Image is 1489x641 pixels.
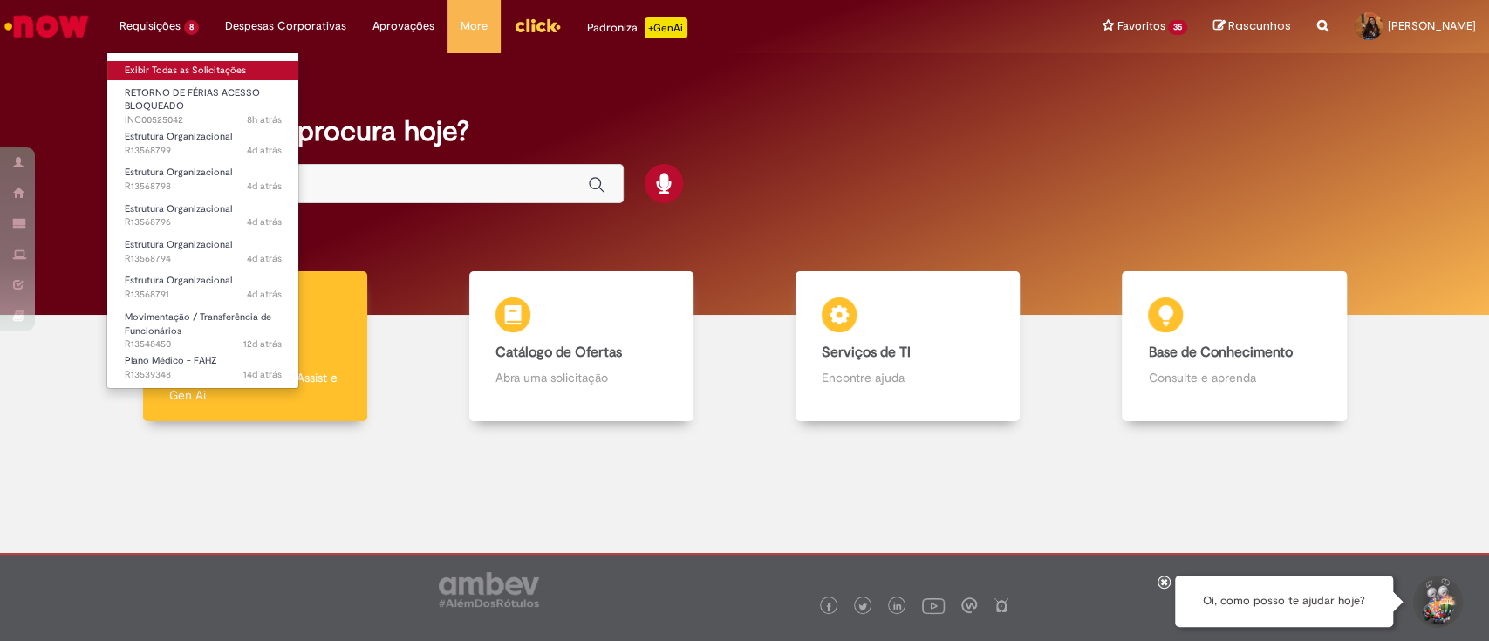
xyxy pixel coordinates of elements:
[125,238,232,251] span: Estrutura Organizacional
[107,200,299,232] a: Aberto R13568796 : Estrutura Organizacional
[140,116,1349,147] h2: O que você procura hoje?
[247,144,282,157] time: 25/09/2025 23:40:09
[858,603,867,611] img: logo_footer_twitter.png
[495,369,667,386] p: Abra uma solicitação
[125,215,282,229] span: R13568796
[107,127,299,160] a: Aberto R13568799 : Estrutura Organizacional
[247,113,282,126] time: 29/09/2025 10:44:03
[107,235,299,268] a: Aberto R13568794 : Estrutura Organizacional
[247,215,282,228] time: 25/09/2025 23:38:23
[247,288,282,301] span: 4d atrás
[125,310,271,338] span: Movimentação / Transferência de Funcionários
[418,271,744,422] a: Catálogo de Ofertas Abra uma solicitação
[125,86,260,113] span: RETORNO DE FÉRIAS ACESSO BLOQUEADO
[1175,576,1393,627] div: Oi, como posso te ajudar hoje?
[107,308,299,345] a: Aberto R13548450 : Movimentação / Transferência de Funcionários
[645,17,687,38] p: +GenAi
[107,271,299,303] a: Aberto R13568791 : Estrutura Organizacional
[994,597,1009,613] img: logo_footer_naosei.png
[107,351,299,384] a: Aberto R13539348 : Plano Médico - FAHZ
[922,594,945,617] img: logo_footer_youtube.png
[125,180,282,194] span: R13568798
[1071,271,1397,422] a: Base de Conhecimento Consulte e aprenda
[125,202,232,215] span: Estrutura Organizacional
[1168,20,1187,35] span: 35
[107,61,299,80] a: Exibir Todas as Solicitações
[125,288,282,302] span: R13568791
[1228,17,1291,34] span: Rascunhos
[587,17,687,38] div: Padroniza
[461,17,488,35] span: More
[125,166,232,179] span: Estrutura Organizacional
[745,271,1071,422] a: Serviços de TI Encontre ajuda
[225,17,346,35] span: Despesas Corporativas
[243,338,282,351] span: 12d atrás
[824,603,833,611] img: logo_footer_facebook.png
[247,144,282,157] span: 4d atrás
[1117,17,1165,35] span: Favoritos
[247,215,282,228] span: 4d atrás
[247,288,282,301] time: 25/09/2025 23:35:48
[893,602,902,612] img: logo_footer_linkedin.png
[1388,18,1476,33] span: [PERSON_NAME]
[822,344,911,361] b: Serviços de TI
[1148,344,1292,361] b: Base de Conhecimento
[243,368,282,381] time: 16/09/2025 11:58:14
[125,274,232,287] span: Estrutura Organizacional
[247,180,282,193] time: 25/09/2025 23:39:22
[247,252,282,265] time: 25/09/2025 23:37:11
[120,17,181,35] span: Requisições
[125,354,217,367] span: Plano Médico - FAHZ
[961,597,977,613] img: logo_footer_workplace.png
[247,113,282,126] span: 8h atrás
[243,368,282,381] span: 14d atrás
[125,252,282,266] span: R13568794
[514,12,561,38] img: click_logo_yellow_360x200.png
[243,338,282,351] time: 18/09/2025 17:02:50
[125,338,282,351] span: R13548450
[439,572,539,607] img: logo_footer_ambev_rotulo_gray.png
[2,9,92,44] img: ServiceNow
[822,369,994,386] p: Encontre ajuda
[495,344,622,361] b: Catálogo de Ofertas
[92,271,418,422] a: Tirar dúvidas Tirar dúvidas com Lupi Assist e Gen Ai
[1213,18,1291,35] a: Rascunhos
[372,17,434,35] span: Aprovações
[125,144,282,158] span: R13568799
[247,180,282,193] span: 4d atrás
[106,52,299,389] ul: Requisições
[125,113,282,127] span: INC00525042
[107,163,299,195] a: Aberto R13568798 : Estrutura Organizacional
[1148,369,1320,386] p: Consulte e aprenda
[125,130,232,143] span: Estrutura Organizacional
[184,20,199,35] span: 8
[247,252,282,265] span: 4d atrás
[1410,576,1463,628] button: Iniciar Conversa de Suporte
[107,84,299,121] a: Aberto INC00525042 : RETORNO DE FÉRIAS ACESSO BLOQUEADO
[125,368,282,382] span: R13539348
